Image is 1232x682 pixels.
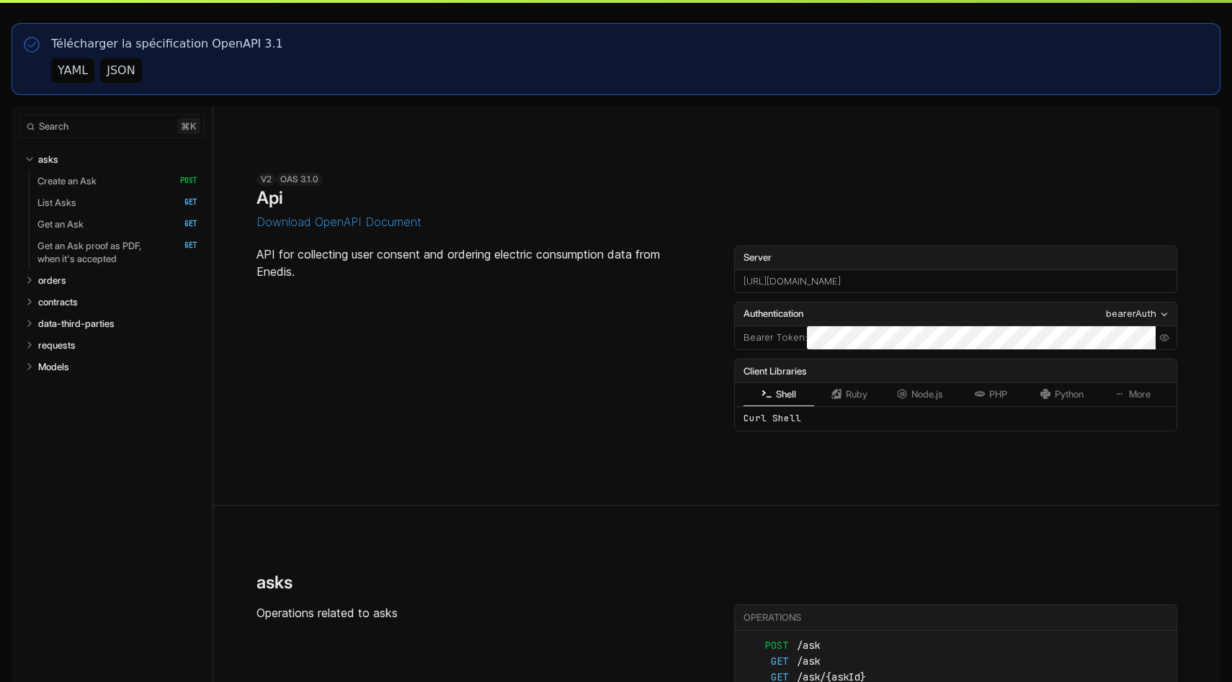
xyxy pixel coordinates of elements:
[256,187,283,208] h1: Api
[37,170,197,192] a: Create an Ask POST
[735,246,1177,269] label: Server
[37,196,76,209] p: List Asks
[735,270,1177,293] div: [URL][DOMAIN_NAME]
[735,406,1177,431] div: Curl Shell
[39,121,68,132] span: Search
[744,331,805,345] label: Bearer Token
[256,215,421,228] button: Download OpenAPI Document
[256,173,276,186] div: v2
[107,62,135,79] div: JSON
[38,148,198,170] a: asks
[744,654,1168,670] a: GET/ask
[169,219,197,229] span: GET
[38,269,198,291] a: orders
[1055,389,1084,400] span: Python
[38,153,58,166] p: asks
[38,317,115,330] p: data-third-parties
[51,58,94,83] button: YAML
[38,356,198,377] a: Models
[735,326,807,349] div: :
[1106,307,1156,321] div: bearerAuth
[51,35,283,53] p: Télécharger la spécification OpenAPI 3.1
[911,389,943,400] span: Node.js
[846,389,867,400] span: Ruby
[37,217,84,230] p: Get an Ask
[169,241,197,251] span: GET
[58,62,88,79] div: YAML
[100,58,141,83] button: JSON
[37,239,165,265] p: Get an Ask proof as PDF, when it's accepted
[797,654,842,670] span: /ask
[797,638,842,654] span: /ask
[38,274,66,287] p: orders
[776,389,796,400] span: Shell
[256,572,293,593] h2: asks
[744,611,1174,624] div: Operations
[37,174,97,187] p: Create an Ask
[1102,306,1174,322] button: bearerAuth
[38,295,78,308] p: contracts
[256,604,700,622] p: Operations related to asks
[744,638,1168,654] a: POST/ask
[37,192,197,213] a: List Asks GET
[256,246,700,280] p: API for collecting user consent and ordering electric consumption data from Enedis.
[38,313,198,334] a: data-third-parties
[169,197,197,207] span: GET
[169,176,197,186] span: POST
[37,213,197,235] a: Get an Ask GET
[38,291,198,313] a: contracts
[38,360,69,373] p: Models
[744,307,803,321] span: Authentication
[744,654,788,670] span: GET
[38,338,76,351] p: requests
[177,118,200,134] kbd: ⌘ k
[276,173,323,186] div: OAS 3.1.0
[37,235,197,269] a: Get an Ask proof as PDF, when it's accepted GET
[735,359,1177,382] div: Client Libraries
[989,389,1007,400] span: PHP
[38,334,198,356] a: requests
[744,638,788,654] span: POST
